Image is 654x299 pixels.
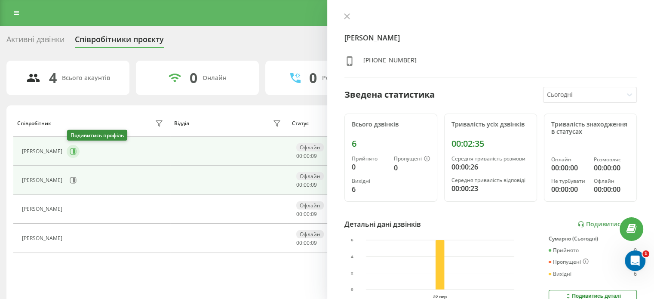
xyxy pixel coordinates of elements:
span: 00 [296,152,302,160]
div: [PHONE_NUMBER] [363,56,417,68]
div: 00:00:00 [551,163,587,173]
div: Прийнято [549,247,579,253]
div: Онлайн [203,74,227,82]
div: Детальні дані дзвінків [344,219,421,229]
div: Подивитись профіль [67,130,127,141]
div: 6 [634,271,637,277]
span: 00 [296,181,302,188]
div: Відділ [174,120,189,126]
div: Середня тривалість розмови [451,156,530,162]
div: Співробітник [17,120,51,126]
div: : : [296,153,317,159]
div: Онлайн [551,157,587,163]
div: Вихідні [549,271,571,277]
div: [PERSON_NAME] [22,235,64,241]
div: 6 [352,184,387,194]
div: 00:00:00 [551,184,587,194]
div: Не турбувати [551,178,587,184]
div: Зведена статистика [344,88,435,101]
div: Офлайн [296,172,324,180]
text: 0 [351,287,353,292]
div: Співробітники проєкту [75,35,164,48]
div: Тривалість знаходження в статусах [551,121,629,136]
div: Статус [292,120,309,126]
span: 09 [311,239,317,247]
div: Розмовляє [594,157,629,163]
h4: [PERSON_NAME] [344,33,637,43]
span: 00 [296,239,302,247]
div: Офлайн [296,230,324,238]
div: Всього дзвінків [352,121,430,128]
text: 4 [351,254,353,259]
a: Подивитись звіт [577,221,637,228]
div: Пропущені [549,259,589,265]
span: 00 [304,210,310,218]
div: : : [296,240,317,246]
div: 6 [352,139,430,149]
div: Розмовляють [322,74,364,82]
div: 4 [49,70,57,86]
div: Офлайн [594,178,629,184]
div: Сумарно (Сьогодні) [549,236,637,242]
div: Тривалість усіх дзвінків [451,121,530,128]
div: : : [296,211,317,217]
div: 00:00:00 [594,184,629,194]
div: [PERSON_NAME] [22,206,64,212]
div: Пропущені [394,156,430,163]
div: 0 [309,70,317,86]
div: Всього акаунтів [62,74,110,82]
div: 0 [352,162,387,172]
div: 0 [190,70,197,86]
iframe: Intercom live chat [625,250,645,271]
span: 09 [311,152,317,160]
span: 1 [642,250,649,257]
div: [PERSON_NAME] [22,177,64,183]
div: 0 [394,163,430,173]
div: : : [296,182,317,188]
div: 0 [634,247,637,253]
div: [PERSON_NAME] [22,148,64,154]
span: 09 [311,210,317,218]
div: Активні дзвінки [6,35,64,48]
span: 00 [304,152,310,160]
div: 00:00:26 [451,162,530,172]
div: Середня тривалість відповіді [451,177,530,183]
text: 2 [351,271,353,275]
span: 00 [304,181,310,188]
div: Офлайн [296,201,324,210]
text: 6 [351,238,353,243]
div: Офлайн [296,143,324,151]
div: 00:02:35 [451,139,530,149]
text: 22 вер [433,294,447,299]
span: 00 [304,239,310,247]
div: 00:00:23 [451,183,530,194]
div: 00:00:00 [594,163,629,173]
span: 00 [296,210,302,218]
div: Вихідні [352,178,387,184]
span: 09 [311,181,317,188]
div: Прийнято [352,156,387,162]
